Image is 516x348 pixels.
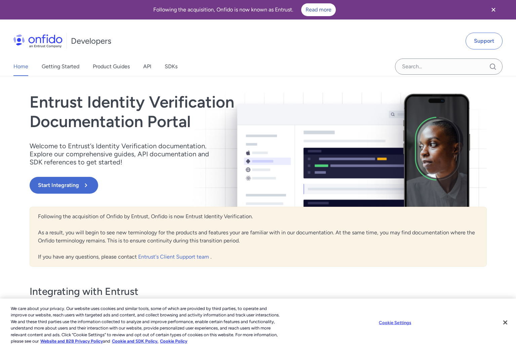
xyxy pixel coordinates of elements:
[30,177,350,194] a: Start Integrating
[42,57,79,76] a: Getting Started
[13,34,63,48] img: Onfido Logo
[498,315,513,330] button: Close
[138,254,210,260] a: Entrust's Client Support team
[143,57,151,76] a: API
[13,57,28,76] a: Home
[71,36,111,46] h1: Developers
[160,339,187,344] a: Cookie Policy
[481,1,506,18] button: Close banner
[30,285,487,298] h3: Integrating with Entrust
[301,3,336,16] a: Read more
[112,339,158,344] a: Cookie and SDK Policy.
[93,57,130,76] a: Product Guides
[40,339,103,344] a: More information about our cookie policy., opens in a new tab
[30,177,98,194] button: Start Integrating
[30,92,350,131] h1: Entrust Identity Verification Documentation Portal
[30,142,218,166] p: Welcome to Entrust’s Identity Verification documentation. Explore our comprehensive guides, API d...
[489,6,498,14] svg: Close banner
[374,316,416,330] button: Cookie Settings
[30,207,487,267] div: Following the acquisition of Onfido by Entrust, Onfido is now Entrust Identity Verification. As a...
[8,3,481,16] div: Following the acquisition, Onfido is now known as Entrust.
[165,57,177,76] a: SDKs
[395,59,503,75] input: Onfido search input field
[466,33,503,49] a: Support
[11,305,284,345] div: We care about your privacy. Our website uses cookies and similar tools, some of which are provide...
